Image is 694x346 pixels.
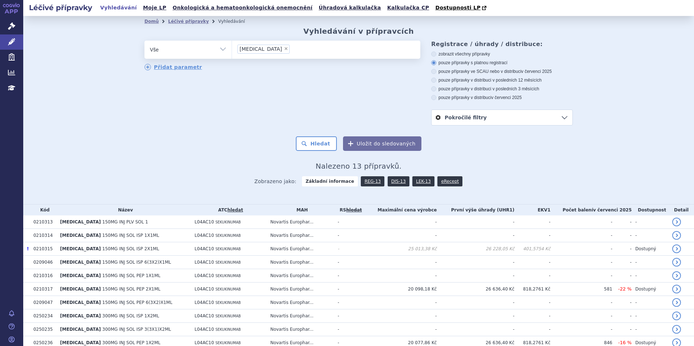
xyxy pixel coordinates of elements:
[632,323,669,336] td: -
[618,286,632,292] span: -22 %
[215,274,241,278] span: SEKUKINUMAB
[267,309,334,323] td: Novartis Europhar...
[672,231,681,240] a: detail
[215,220,241,224] span: SEKUKINUMAB
[612,229,632,242] td: -
[334,229,364,242] td: -
[551,229,613,242] td: -
[254,176,297,186] span: Zobrazeno jako:
[267,256,334,269] td: Novartis Europhar...
[431,69,573,74] label: pouze přípravky ve SCAU nebo v distribuci
[514,229,550,242] td: -
[551,323,613,336] td: -
[632,242,669,256] td: Dostupný
[672,218,681,226] a: detail
[30,323,57,336] td: 0250235
[521,69,552,74] span: v červenci 2025
[195,260,214,265] span: L04AC10
[431,77,573,83] label: pouze přípravky v distribuci v posledních 12 měsících
[551,256,613,269] td: -
[141,3,168,13] a: Moje LP
[514,269,550,283] td: -
[317,3,383,13] a: Úhradová kalkulačka
[431,41,573,48] h3: Registrace / úhrady / distribuce:
[102,327,171,332] span: 300MG INJ SOL ISP 3(3X1)X2ML
[431,51,573,57] label: zobrazit všechny přípravky
[431,86,573,92] label: pouze přípravky v distribuci v posledních 3 měsících
[334,296,364,309] td: -
[632,229,669,242] td: -
[215,234,241,238] span: SEKUKINUMAB
[334,242,364,256] td: -
[632,283,669,296] td: Dostupný
[102,340,160,345] span: 300MG INJ SOL PEP 1X2ML
[437,242,514,256] td: 26 228,05 Kč
[30,205,57,215] th: Kód
[612,309,632,323] td: -
[60,287,101,292] span: [MEDICAL_DATA]
[334,323,364,336] td: -
[215,341,241,345] span: SEKUKINUMAB
[632,296,669,309] td: -
[361,176,384,186] a: REG-13
[27,246,29,251] span: Poslední data tohoto produktu jsou ze SCAU platného k 01.04.2023.
[334,269,364,283] td: -
[284,46,288,51] span: ×
[195,313,214,318] span: L04AC10
[437,296,514,309] td: -
[267,296,334,309] td: Novartis Europhar...
[437,205,514,215] th: První výše úhrady (UHR1)
[364,296,437,309] td: -
[514,283,550,296] td: 818,2761 Kč
[612,242,632,256] td: -
[334,309,364,323] td: -
[672,312,681,320] a: detail
[60,246,101,251] span: [MEDICAL_DATA]
[60,340,101,345] span: [MEDICAL_DATA]
[102,287,160,292] span: 150MG INJ SOL PEP 2X1ML
[60,273,101,278] span: [MEDICAL_DATA]
[102,233,159,238] span: 150MG INJ SOL ISP 1X1ML
[593,207,632,213] span: v červenci 2025
[168,19,209,24] a: Léčivé přípravky
[102,313,159,318] span: 300MG INJ SOL ISP 1X2ML
[346,207,362,213] del: hledat
[267,323,334,336] td: Novartis Europhar...
[60,327,101,332] span: [MEDICAL_DATA]
[431,95,573,100] label: pouze přípravky v distribuci
[612,256,632,269] td: -
[267,269,334,283] td: Novartis Europhar...
[672,325,681,334] a: detail
[60,260,101,265] span: [MEDICAL_DATA]
[412,176,434,186] a: LEK-13
[632,215,669,229] td: -
[364,215,437,229] td: -
[334,256,364,269] td: -
[364,269,437,283] td: -
[316,162,402,170] span: Nalezeno 13 přípravků.
[669,205,694,215] th: Detail
[343,136,421,151] button: Uložit do sledovaných
[23,3,98,13] h2: Léčivé přípravky
[551,296,613,309] td: -
[218,16,254,27] li: Vyhledávání
[144,64,202,70] a: Přidat parametr
[195,246,214,251] span: L04AC10
[632,205,669,215] th: Dostupnost
[514,256,550,269] td: -
[491,95,522,100] span: v červenci 2025
[672,271,681,280] a: detail
[514,296,550,309] td: -
[292,44,296,53] input: [MEDICAL_DATA]
[98,3,139,13] a: Vyhledávání
[267,229,334,242] td: Novartis Europhar...
[364,309,437,323] td: -
[102,260,171,265] span: 150MG INJ SOL ISP 6(3X2)X1ML
[437,256,514,269] td: -
[672,244,681,253] a: detail
[618,340,632,345] span: -16 %
[432,110,572,125] a: Pokročilé filtry
[514,323,550,336] td: -
[195,327,214,332] span: L04AC10
[60,219,101,225] span: [MEDICAL_DATA]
